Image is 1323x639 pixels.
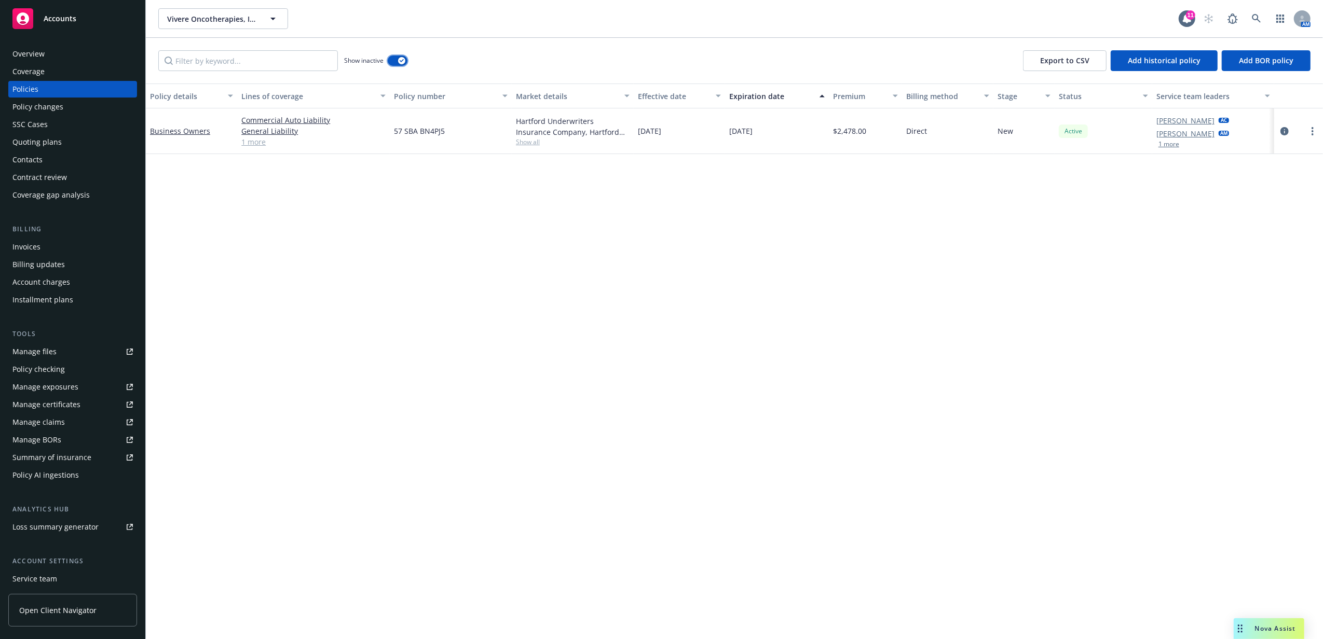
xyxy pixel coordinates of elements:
[8,361,137,378] a: Policy checking
[12,256,65,273] div: Billing updates
[390,84,512,108] button: Policy number
[1059,91,1137,102] div: Status
[8,571,137,587] a: Service team
[1255,624,1296,633] span: Nova Assist
[1055,84,1152,108] button: Status
[638,126,661,136] span: [DATE]
[8,343,137,360] a: Manage files
[8,432,137,448] a: Manage BORs
[12,134,62,150] div: Quoting plans
[150,126,210,136] a: Business Owners
[1063,127,1084,136] span: Active
[12,432,61,448] div: Manage BORs
[729,126,753,136] span: [DATE]
[12,396,80,413] div: Manage certificates
[1222,8,1243,29] a: Report a Bug
[12,379,78,395] div: Manage exposures
[1278,125,1291,137] a: circleInformation
[8,291,137,308] a: Installment plans
[8,4,137,33] a: Accounts
[394,126,445,136] span: 57 SBA BN4PJ5
[158,50,338,71] input: Filter by keyword...
[8,504,137,515] div: Analytics hub
[237,84,390,108] button: Lines of coverage
[1198,8,1219,29] a: Start snowing
[829,84,902,108] button: Premium
[1156,91,1259,102] div: Service team leaders
[1156,128,1215,139] a: [PERSON_NAME]
[150,91,222,102] div: Policy details
[241,136,386,147] a: 1 more
[12,467,79,483] div: Policy AI ingestions
[8,519,137,535] a: Loss summary generator
[998,91,1039,102] div: Stage
[12,414,65,430] div: Manage claims
[8,256,137,273] a: Billing updates
[8,449,137,466] a: Summary of insurance
[167,13,257,24] span: Vivere Oncotherapies, Inc.
[12,116,48,133] div: SSC Cases
[8,116,137,133] a: SSC Cases
[8,169,137,186] a: Contract review
[833,126,866,136] span: $2,478.00
[12,519,99,535] div: Loss summary generator
[1186,10,1195,20] div: 11
[906,126,927,136] span: Direct
[1306,125,1319,137] a: more
[12,449,91,466] div: Summary of insurance
[146,84,237,108] button: Policy details
[516,116,630,137] div: Hartford Underwriters Insurance Company, Hartford Insurance Group
[12,187,90,203] div: Coverage gap analysis
[12,274,70,290] div: Account charges
[12,63,45,80] div: Coverage
[8,556,137,566] div: Account settings
[516,137,630,146] span: Show all
[12,46,45,62] div: Overview
[12,99,63,115] div: Policy changes
[1152,84,1274,108] button: Service team leaders
[19,605,97,616] span: Open Client Navigator
[12,361,65,378] div: Policy checking
[8,63,137,80] a: Coverage
[1234,618,1247,639] div: Drag to move
[8,379,137,395] a: Manage exposures
[1023,50,1107,71] button: Export to CSV
[8,274,137,290] a: Account charges
[12,81,38,98] div: Policies
[1234,618,1304,639] button: Nova Assist
[1239,55,1293,65] span: Add BOR policy
[1156,115,1215,126] a: [PERSON_NAME]
[8,467,137,483] a: Policy AI ingestions
[394,91,496,102] div: Policy number
[516,91,618,102] div: Market details
[8,239,137,255] a: Invoices
[1040,55,1089,65] span: Export to CSV
[12,291,73,308] div: Installment plans
[1158,141,1179,147] button: 1 more
[12,343,57,360] div: Manage files
[634,84,725,108] button: Effective date
[8,414,137,430] a: Manage claims
[512,84,634,108] button: Market details
[344,56,384,65] span: Show inactive
[998,126,1013,136] span: New
[8,187,137,203] a: Coverage gap analysis
[8,151,137,168] a: Contacts
[8,329,137,339] div: Tools
[12,239,40,255] div: Invoices
[12,169,67,186] div: Contract review
[8,81,137,98] a: Policies
[993,84,1055,108] button: Stage
[638,91,710,102] div: Effective date
[729,91,813,102] div: Expiration date
[241,91,374,102] div: Lines of coverage
[1111,50,1218,71] button: Add historical policy
[158,8,288,29] button: Vivere Oncotherapies, Inc.
[8,46,137,62] a: Overview
[8,99,137,115] a: Policy changes
[12,571,57,587] div: Service team
[1128,55,1201,65] span: Add historical policy
[1270,8,1291,29] a: Switch app
[241,115,386,126] a: Commercial Auto Liability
